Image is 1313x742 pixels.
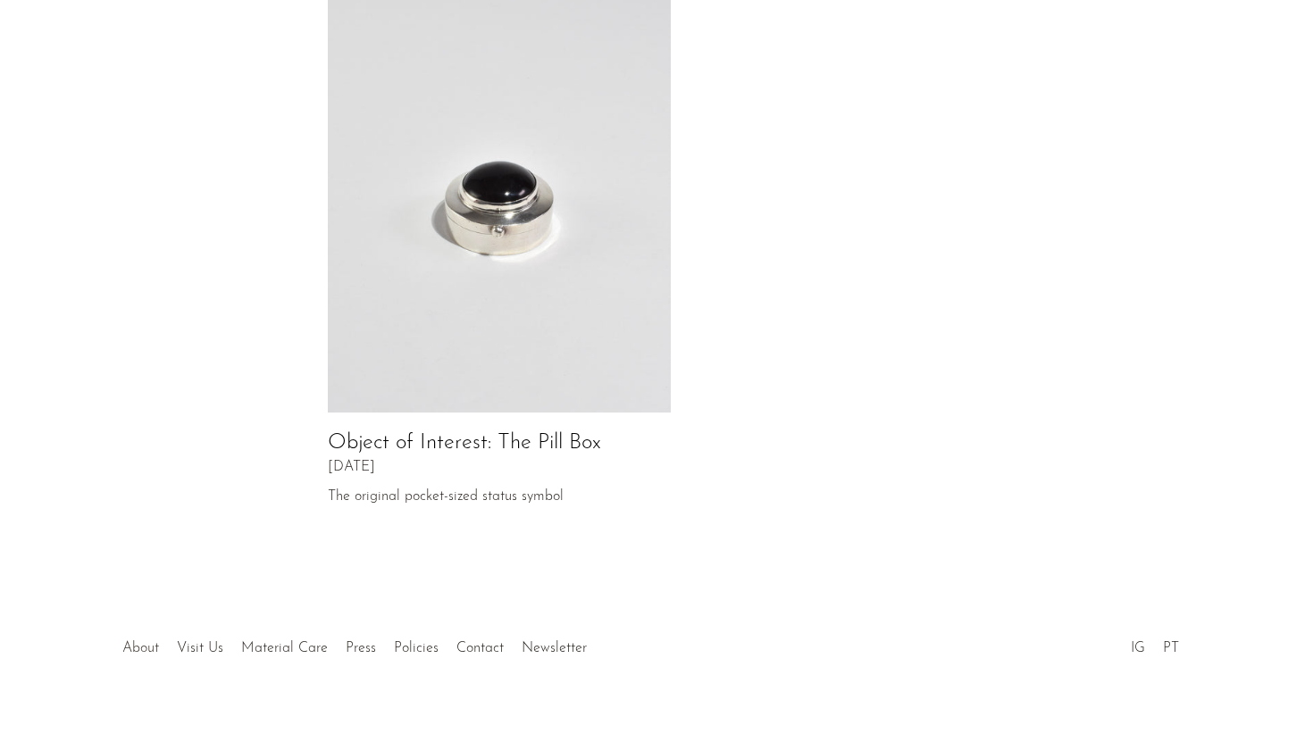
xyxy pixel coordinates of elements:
a: Visit Us [177,641,223,655]
span: The original pocket-sized status symbol [328,489,671,505]
a: IG [1131,641,1145,655]
ul: Quick links [113,627,596,661]
a: Object of Interest: The Pill Box [328,432,601,454]
a: Press [346,641,376,655]
a: Material Care [241,641,328,655]
a: Policies [394,641,439,655]
ul: Social Medias [1122,627,1188,661]
a: PT [1163,641,1179,655]
a: Contact [456,641,504,655]
a: About [122,641,159,655]
span: [DATE] [328,460,375,476]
